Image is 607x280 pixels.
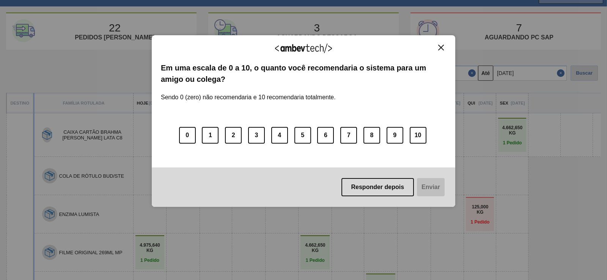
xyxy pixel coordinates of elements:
button: 1 [202,127,219,144]
button: 4 [271,127,288,144]
label: Sendo 0 (zero) não recomendaria e 10 recomendaria totalmente. [161,85,336,101]
button: 5 [294,127,311,144]
button: Responder depois [341,178,414,196]
button: 0 [179,127,196,144]
img: Close [438,45,444,50]
button: 8 [363,127,380,144]
button: 3 [248,127,265,144]
button: 7 [340,127,357,144]
label: Em uma escala de 0 a 10, o quanto você recomendaria o sistema para um amigo ou colega? [161,62,446,85]
button: 2 [225,127,242,144]
button: Close [436,44,446,51]
button: 6 [317,127,334,144]
img: Logo Ambevtech [275,44,332,53]
button: 10 [410,127,426,144]
button: 9 [387,127,403,144]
